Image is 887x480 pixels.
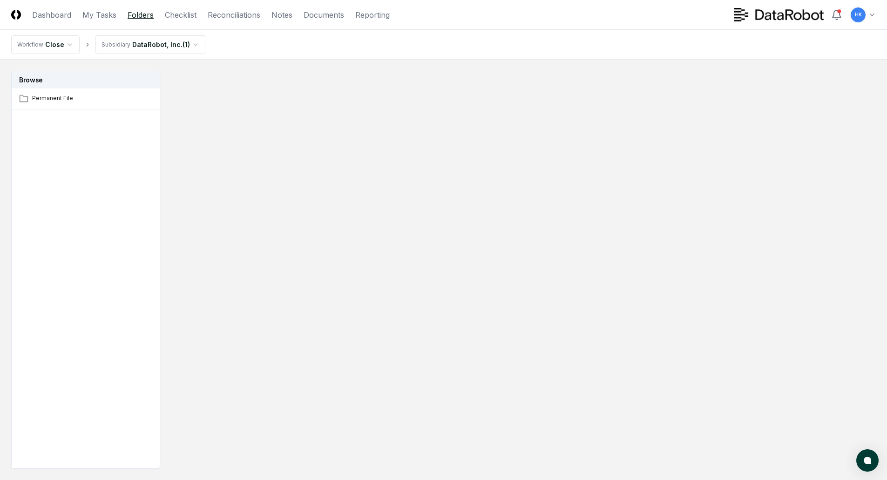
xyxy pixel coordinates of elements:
a: Documents [304,9,344,20]
a: Permanent File [12,88,161,109]
a: Folders [128,9,154,20]
h3: Browse [12,71,160,88]
a: Reconciliations [208,9,260,20]
div: Workflow [17,41,43,49]
img: DataRobot logo [734,8,824,21]
div: Subsidiary [102,41,130,49]
a: Checklist [165,9,196,20]
a: Dashboard [32,9,71,20]
button: HK [850,7,867,23]
img: Logo [11,10,21,20]
a: My Tasks [82,9,116,20]
span: Permanent File [32,94,153,102]
a: Reporting [355,9,390,20]
span: HK [855,11,862,18]
a: Notes [271,9,292,20]
nav: breadcrumb [11,35,205,54]
button: atlas-launcher [856,449,879,472]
